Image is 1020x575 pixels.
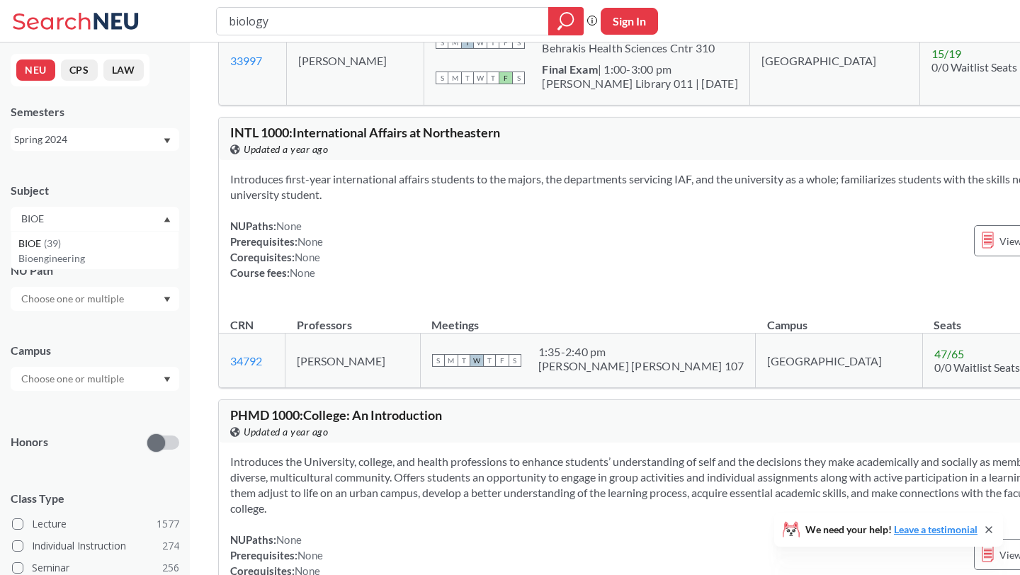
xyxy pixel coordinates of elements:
td: [GEOGRAPHIC_DATA] [756,334,922,388]
svg: Dropdown arrow [164,138,171,144]
div: Spring 2024 [14,132,162,147]
div: NUPaths: Prerequisites: Corequisites: Course fees: [230,218,323,280]
span: T [458,354,470,367]
span: Updated a year ago [244,142,328,157]
span: F [499,72,512,84]
input: Choose one or multiple [14,210,133,227]
input: Choose one or multiple [14,290,133,307]
input: Choose one or multiple [14,370,133,387]
span: 0/0 Waitlist Seats [931,60,1017,74]
div: Behrakis Health Sciences Cntr 310 [542,41,715,55]
span: S [436,36,448,49]
b: Final Exam [542,62,598,76]
th: Meetings [420,303,756,334]
label: Lecture [12,515,179,533]
td: [PERSON_NAME] [286,16,424,106]
td: [GEOGRAPHIC_DATA] [749,16,919,106]
span: S [509,354,521,367]
button: LAW [103,59,144,81]
span: T [461,36,474,49]
svg: Dropdown arrow [164,377,171,382]
span: INTL 1000 : International Affairs at Northeastern [230,125,500,140]
a: 33997 [230,54,262,67]
span: 15 / 19 [931,47,961,60]
span: ( 39 ) [44,237,61,249]
th: Professors [285,303,421,334]
span: None [290,266,315,279]
div: NU Path [11,263,179,278]
span: S [432,354,445,367]
span: T [483,354,496,367]
div: Semesters [11,104,179,120]
div: 1:35 - 2:40 pm [538,345,744,359]
span: S [436,72,448,84]
label: Individual Instruction [12,537,179,555]
span: W [470,354,483,367]
div: magnifying glass [548,7,584,35]
span: Class Type [11,491,179,506]
span: 0/0 Waitlist Seats [934,360,1020,374]
a: 34792 [230,354,262,368]
span: F [499,36,512,49]
div: [PERSON_NAME] Library 011 | [DATE] [542,76,738,91]
span: W [474,72,487,84]
span: Updated a year ago [244,424,328,440]
div: | 1:00-3:00 pm [542,62,738,76]
input: Class, professor, course number, "phrase" [227,9,538,33]
span: None [295,251,320,263]
span: T [461,72,474,84]
span: M [448,72,461,84]
span: None [276,533,302,546]
button: CPS [61,59,98,81]
div: Dropdown arrowBIOE(39)Bioengineering [11,207,179,231]
span: BIOE [18,236,44,251]
td: [PERSON_NAME] [285,334,421,388]
div: Dropdown arrow [11,367,179,391]
svg: Dropdown arrow [164,297,171,302]
span: M [448,36,461,49]
p: Bioengineering [18,251,178,266]
div: Campus [11,343,179,358]
th: Campus [756,303,922,334]
div: Spring 2024Dropdown arrow [11,128,179,151]
span: 1577 [157,516,179,532]
span: W [474,36,487,49]
span: S [512,72,525,84]
svg: magnifying glass [557,11,574,31]
button: Sign In [601,8,658,35]
span: 47 / 65 [934,347,964,360]
div: Dropdown arrow [11,287,179,311]
svg: Dropdown arrow [164,217,171,222]
span: M [445,354,458,367]
p: Honors [11,434,48,450]
button: NEU [16,59,55,81]
span: S [512,36,525,49]
span: 274 [162,538,179,554]
a: Leave a testimonial [894,523,977,535]
span: None [297,549,323,562]
span: T [487,36,499,49]
div: [PERSON_NAME] [PERSON_NAME] 107 [538,359,744,373]
span: None [276,220,302,232]
span: We need your help! [805,525,977,535]
span: T [487,72,499,84]
span: F [496,354,509,367]
div: CRN [230,317,254,333]
span: None [297,235,323,248]
div: Subject [11,183,179,198]
span: PHMD 1000 : College: An Introduction [230,407,442,423]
